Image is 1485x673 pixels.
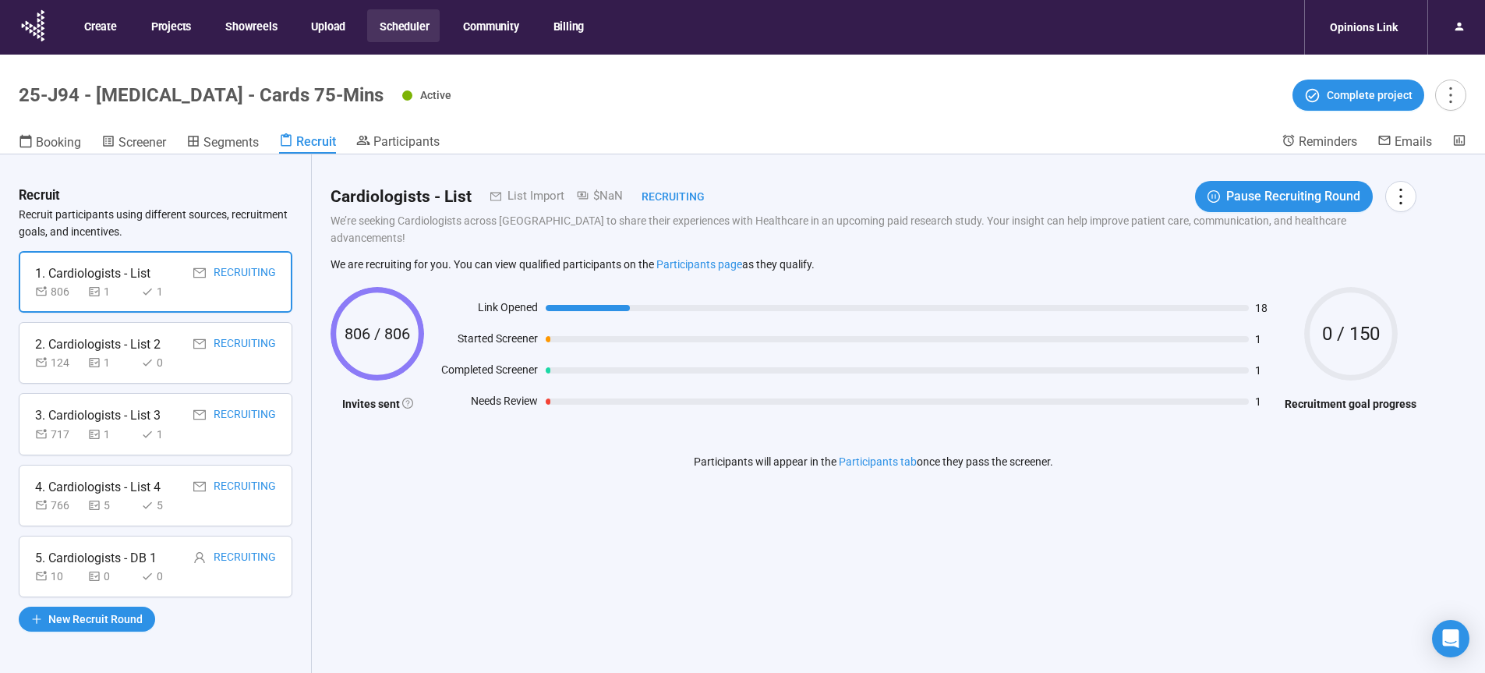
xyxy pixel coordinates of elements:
[373,134,440,149] span: Participants
[72,9,128,42] button: Create
[432,392,538,416] div: Needs Review
[1255,396,1277,407] span: 1
[1282,133,1357,152] a: Reminders
[19,607,155,632] button: plusNew Recruit Round
[331,184,472,210] h2: Cardiologists - List
[35,354,82,371] div: 124
[541,9,596,42] button: Billing
[141,283,188,300] div: 1
[214,264,276,283] div: Recruiting
[656,258,742,271] a: Participants page
[420,89,451,101] span: Active
[1385,181,1416,212] button: more
[214,406,276,425] div: Recruiting
[193,409,206,421] span: mail
[296,134,336,149] span: Recruit
[1226,186,1360,206] span: Pause Recruiting Round
[31,614,42,625] span: plus
[139,9,202,42] button: Projects
[35,264,150,283] div: 1. Cardiologists - List
[35,335,161,354] div: 2. Cardiologists - List 2
[141,568,188,585] div: 0
[1292,80,1424,111] button: Complete project
[402,398,413,409] span: question-circle
[193,267,206,279] span: mail
[186,133,259,154] a: Segments
[279,133,336,154] a: Recruit
[451,9,529,42] button: Community
[214,477,276,497] div: Recruiting
[1435,80,1466,111] button: more
[101,133,166,154] a: Screener
[193,551,206,564] span: user
[331,395,424,413] h4: Invites sent
[331,326,424,342] span: 806 / 806
[472,191,501,202] span: mail
[331,257,1416,271] p: We are recruiting for you. You can view qualified participants on the as they qualify.
[88,354,135,371] div: 1
[35,283,82,300] div: 806
[35,497,82,514] div: 766
[1255,334,1277,345] span: 1
[1321,12,1407,42] div: Opinions Link
[88,426,135,443] div: 1
[203,135,259,150] span: Segments
[1255,365,1277,376] span: 1
[88,283,135,300] div: 1
[564,187,623,206] div: $NaN
[356,133,440,152] a: Participants
[432,330,538,353] div: Started Screener
[623,188,705,205] div: Recruiting
[432,299,538,322] div: Link Opened
[1390,186,1411,207] span: more
[1255,303,1277,313] span: 18
[193,338,206,350] span: mail
[141,354,188,371] div: 0
[141,426,188,443] div: 1
[1377,133,1432,152] a: Emails
[1440,84,1461,105] span: more
[501,187,564,206] div: List Import
[1299,134,1357,149] span: Reminders
[35,568,82,585] div: 10
[35,477,161,497] div: 4. Cardiologists - List 4
[839,455,917,468] a: Participants tab
[193,480,206,493] span: mail
[432,361,538,384] div: Completed Screener
[694,453,1053,470] p: Participants will appear in the once they pass the screener.
[19,133,81,154] a: Booking
[36,135,81,150] span: Booking
[213,9,288,42] button: Showreels
[35,548,157,568] div: 5. Cardiologists - DB 1
[19,186,60,206] h3: Recruit
[1432,620,1469,657] div: Open Intercom Messenger
[1207,190,1220,203] span: pause-circle
[1304,324,1398,343] span: 0 / 150
[367,9,440,42] button: Scheduler
[1195,181,1373,212] button: pause-circlePause Recruiting Round
[331,212,1416,246] p: We’re seeking Cardiologists across [GEOGRAPHIC_DATA] to share their experiences with Healthcare i...
[88,497,135,514] div: 5
[1395,134,1432,149] span: Emails
[214,548,276,568] div: Recruiting
[141,497,188,514] div: 5
[19,206,292,240] p: Recruit participants using different sources, recruitment goals, and incentives.
[19,84,384,106] h1: 25-J94 - [MEDICAL_DATA] - Cards 75-Mins
[1327,87,1413,104] span: Complete project
[35,426,82,443] div: 717
[48,611,143,628] span: New Recruit Round
[299,9,356,42] button: Upload
[214,335,276,354] div: Recruiting
[118,135,166,150] span: Screener
[88,568,135,585] div: 0
[35,406,161,425] div: 3. Cardiologists - List 3
[1285,395,1416,413] h4: Recruitment goal progress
